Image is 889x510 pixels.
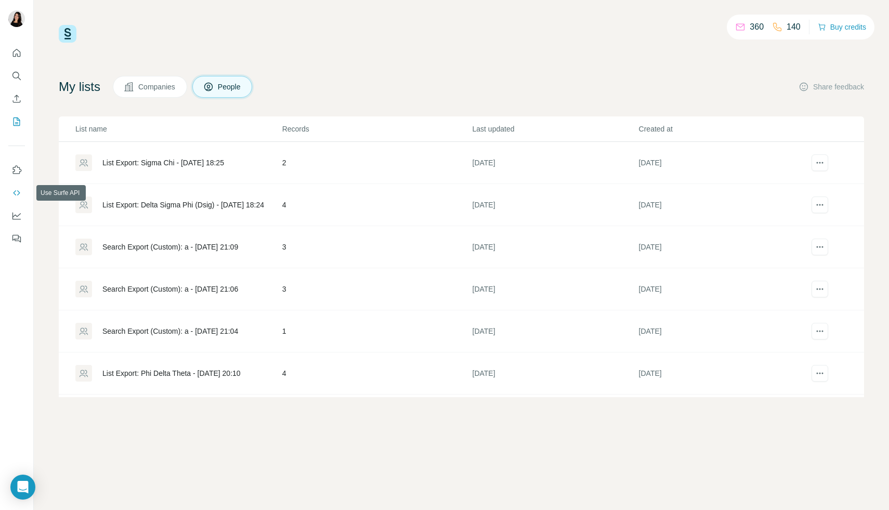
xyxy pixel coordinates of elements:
td: 1 [282,395,472,437]
td: [DATE] [472,226,638,268]
td: 1 [282,310,472,352]
button: Dashboard [8,206,25,225]
td: 4 [282,352,472,395]
p: List name [75,124,281,134]
td: [DATE] [472,184,638,226]
td: [DATE] [472,268,638,310]
p: Last updated [473,124,638,134]
td: 3 [282,268,472,310]
img: Surfe Logo [59,25,76,43]
div: Open Intercom Messenger [10,475,35,500]
p: 140 [787,21,801,33]
h4: My lists [59,79,100,95]
button: Enrich CSV [8,89,25,108]
td: [DATE] [472,142,638,184]
span: People [218,82,242,92]
td: [DATE] [472,352,638,395]
p: 360 [750,21,764,33]
td: [DATE] [638,395,805,437]
button: actions [812,365,828,382]
button: Use Surfe on LinkedIn [8,161,25,179]
div: List Export: Phi Delta Theta - [DATE] 20:10 [102,368,241,378]
td: 4 [282,184,472,226]
button: Search [8,67,25,85]
button: Buy credits [818,20,866,34]
td: 2 [282,142,472,184]
td: [DATE] [638,268,805,310]
td: [DATE] [472,310,638,352]
div: Search Export (Custom): a - [DATE] 21:09 [102,242,238,252]
div: Search Export (Custom): a - [DATE] 21:06 [102,284,238,294]
div: List Export: Delta Sigma Phi (Dsig) - [DATE] 18:24 [102,200,264,210]
button: Use Surfe API [8,184,25,202]
button: actions [812,154,828,171]
button: actions [812,197,828,213]
td: [DATE] [472,395,638,437]
img: Avatar [8,10,25,27]
span: Companies [138,82,176,92]
button: actions [812,281,828,297]
td: [DATE] [638,352,805,395]
button: Quick start [8,44,25,62]
td: [DATE] [638,226,805,268]
td: 3 [282,226,472,268]
td: [DATE] [638,142,805,184]
button: Feedback [8,229,25,248]
div: List Export: Sigma Chi - [DATE] 18:25 [102,158,224,168]
button: My lists [8,112,25,131]
p: Created at [639,124,804,134]
p: Records [282,124,472,134]
button: Share feedback [799,82,864,92]
td: [DATE] [638,184,805,226]
td: [DATE] [638,310,805,352]
div: Search Export (Custom): a - [DATE] 21:04 [102,326,238,336]
button: actions [812,239,828,255]
button: actions [812,323,828,339]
